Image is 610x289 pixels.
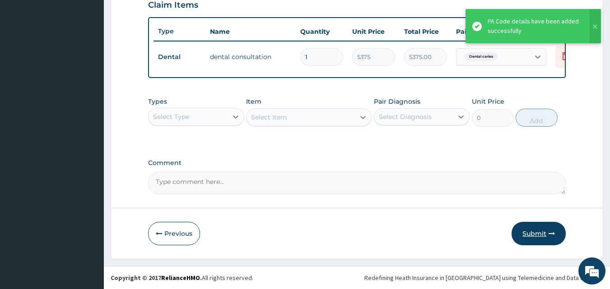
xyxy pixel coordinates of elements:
h3: Claim Items [148,0,198,10]
div: Select Type [153,112,189,121]
span: Dental caries [465,52,498,61]
div: Redefining Heath Insurance in [GEOGRAPHIC_DATA] using Telemedicine and Data Science! [364,273,603,282]
td: Dental [154,49,205,65]
span: We're online! [52,87,125,178]
label: Unit Price [472,97,504,106]
button: Previous [148,222,200,245]
img: d_794563401_company_1708531726252_794563401 [17,45,37,68]
td: dental consultation [205,48,296,66]
th: Type [154,23,205,40]
th: Name [205,23,296,41]
div: Select Diagnosis [379,112,432,121]
strong: Copyright © 2017 . [111,274,202,282]
th: Quantity [296,23,348,41]
th: Pair Diagnosis [452,23,551,41]
div: Chat with us now [47,50,152,62]
button: Add [516,109,558,127]
textarea: Type your message and hit 'Enter' [5,193,172,225]
a: RelianceHMO [161,274,200,282]
div: PA Code details have been added successfully [488,17,581,36]
button: Submit [512,222,566,245]
label: Pair Diagnosis [374,97,420,106]
th: Unit Price [348,23,400,41]
th: Total Price [400,23,452,41]
div: Minimize live chat window [148,5,170,26]
label: Item [246,97,261,106]
label: Types [148,98,167,106]
label: Comment [148,159,566,167]
footer: All rights reserved. [104,266,610,289]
